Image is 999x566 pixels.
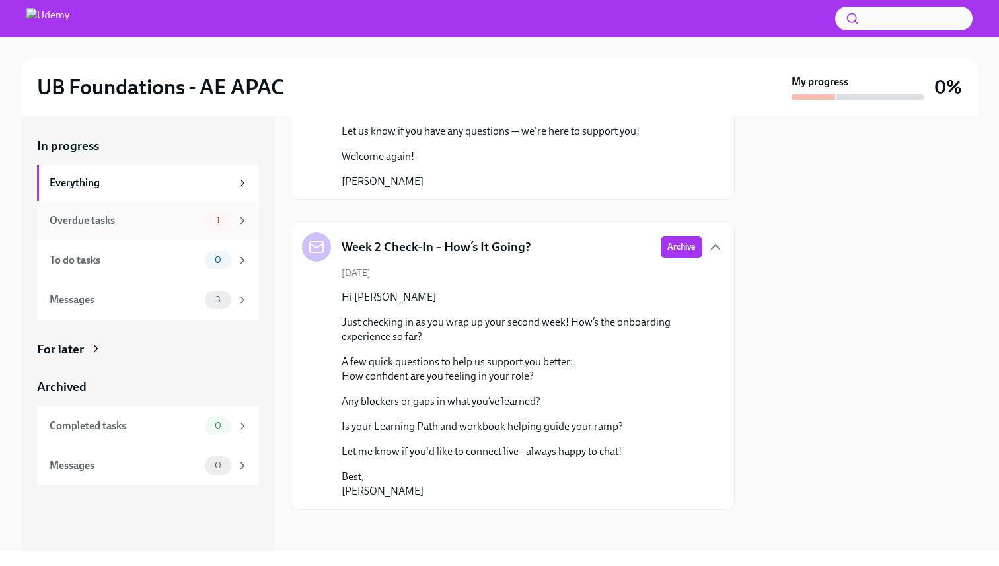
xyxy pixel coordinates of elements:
[667,240,696,254] span: Archive
[342,238,531,256] h5: Week 2 Check-In – How’s It Going?
[37,378,259,396] a: Archived
[342,444,702,459] p: Let me know if you'd like to connect live - always happy to chat!
[37,240,259,280] a: To do tasks0
[50,213,200,228] div: Overdue tasks
[934,75,962,99] h3: 0%
[208,215,228,225] span: 1
[342,394,702,409] p: Any blockers or gaps in what you’ve learned?
[37,280,259,320] a: Messages3
[37,137,259,155] a: In progress
[342,355,702,384] p: A few quick questions to help us support you better: How confident are you feeling in your role?
[342,470,702,499] p: Best, [PERSON_NAME]
[342,315,702,344] p: Just checking in as you wrap up your second week! How’s the onboarding experience so far?
[37,201,259,240] a: Overdue tasks1
[37,165,259,201] a: Everything
[342,149,702,164] p: Welcome again!
[37,446,259,485] a: Messages0
[50,458,200,473] div: Messages
[207,460,229,470] span: 0
[342,174,702,189] p: [PERSON_NAME]
[50,176,231,190] div: Everything
[207,295,229,304] span: 3
[50,419,200,433] div: Completed tasks
[37,341,84,358] div: For later
[342,124,702,139] p: Let us know if you have any questions — we're here to support you!
[207,255,229,265] span: 0
[342,290,702,304] p: Hi [PERSON_NAME]
[37,406,259,446] a: Completed tasks0
[26,8,69,29] img: Udemy
[792,75,848,89] strong: My progress
[37,341,259,358] a: For later
[37,74,284,100] h2: UB Foundations - AE APAC
[342,419,702,434] p: Is your Learning Path and workbook helping guide your ramp?
[661,236,702,258] button: Archive
[50,293,200,307] div: Messages
[342,267,371,279] span: [DATE]
[50,253,200,267] div: To do tasks
[207,421,229,431] span: 0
